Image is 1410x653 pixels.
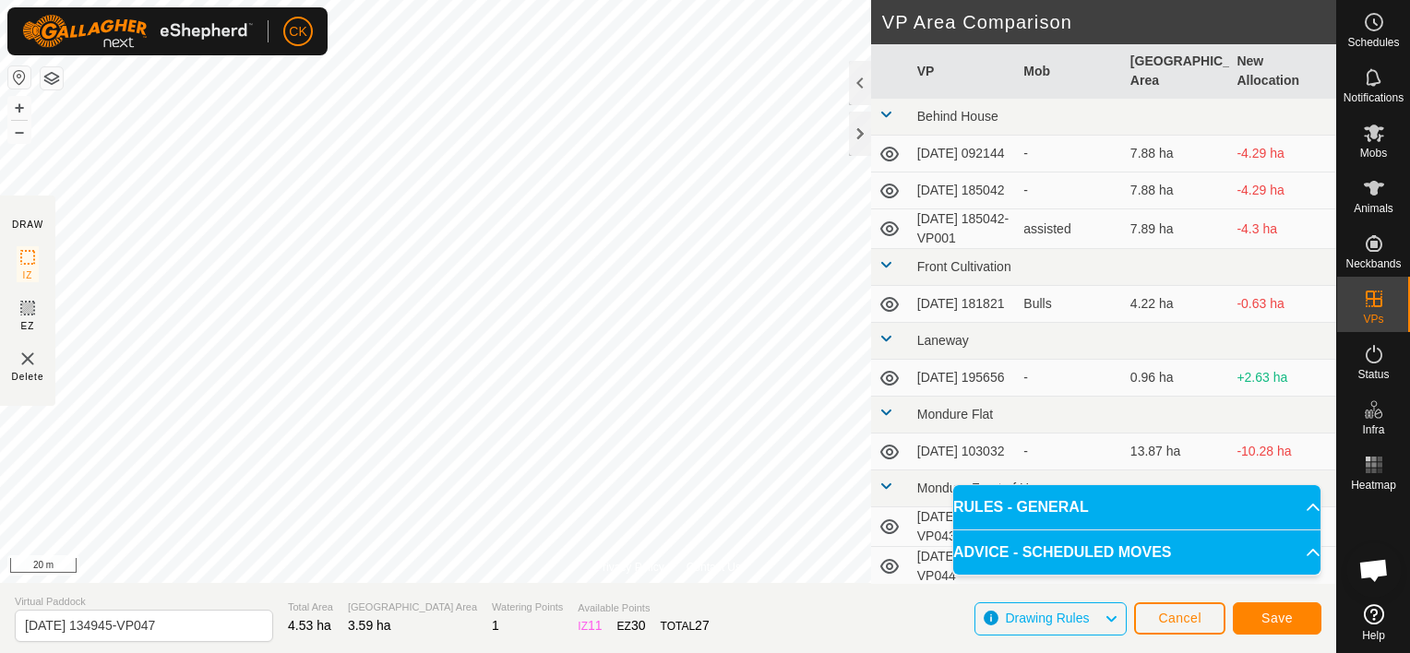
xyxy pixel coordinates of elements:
[917,259,1011,274] span: Front Cultivation
[953,541,1171,564] span: ADVICE - SCHEDULED MOVES
[1123,209,1230,249] td: 7.89 ha
[917,333,969,348] span: Laneway
[289,22,306,42] span: CK
[1123,433,1230,470] td: 13.87 ha
[1229,136,1336,172] td: -4.29 ha
[1023,144,1116,163] div: -
[910,360,1017,397] td: [DATE] 195656
[8,66,30,89] button: Reset Map
[917,407,993,421] span: Mondure Flat
[953,530,1320,575] p-accordion-header: ADVICE - SCHEDULED MOVES
[910,547,1017,587] td: [DATE] 134945-VP044
[910,44,1017,99] th: VP
[492,618,499,633] span: 1
[1229,286,1336,323] td: -0.63 ha
[21,319,35,333] span: EZ
[1261,611,1293,625] span: Save
[1023,368,1116,387] div: -
[1123,286,1230,323] td: 4.22 ha
[288,618,331,633] span: 4.53 ha
[8,97,30,119] button: +
[1005,611,1089,625] span: Drawing Rules
[492,600,563,615] span: Watering Points
[578,600,709,616] span: Available Points
[1023,181,1116,200] div: -
[348,600,477,615] span: [GEOGRAPHIC_DATA] Area
[1016,44,1123,99] th: Mob
[578,616,602,635] div: IZ
[1337,597,1410,648] a: Help
[1354,203,1393,214] span: Animals
[12,370,44,384] span: Delete
[588,618,603,633] span: 11
[348,618,391,633] span: 3.59 ha
[8,121,30,143] button: –
[1362,424,1384,435] span: Infra
[1229,433,1336,470] td: -10.28 ha
[661,616,710,635] div: TOTAL
[910,433,1017,470] td: [DATE] 103032
[1363,314,1383,325] span: VPs
[1345,258,1401,269] span: Neckbands
[953,496,1089,518] span: RULES - GENERAL
[882,11,1336,33] h2: VP Area Comparison
[1229,209,1336,249] td: -4.3 ha
[1357,369,1389,380] span: Status
[917,481,1057,495] span: Mondure Front of House
[953,485,1320,529] p-accordion-header: RULES - GENERAL
[1158,611,1201,625] span: Cancel
[910,172,1017,209] td: [DATE] 185042
[1123,136,1230,172] td: 7.88 ha
[687,559,741,576] a: Contact Us
[1233,602,1321,635] button: Save
[631,618,646,633] span: 30
[1351,480,1396,491] span: Heatmap
[17,348,39,370] img: VP
[617,616,646,635] div: EZ
[595,559,664,576] a: Privacy Policy
[1229,360,1336,397] td: +2.63 ha
[22,15,253,48] img: Gallagher Logo
[41,67,63,89] button: Map Layers
[288,600,333,615] span: Total Area
[1360,148,1387,159] span: Mobs
[1344,92,1404,103] span: Notifications
[1134,602,1225,635] button: Cancel
[1229,172,1336,209] td: -4.29 ha
[1229,44,1336,99] th: New Allocation
[1023,220,1116,239] div: assisted
[1347,37,1399,48] span: Schedules
[1362,630,1385,641] span: Help
[1346,542,1402,598] div: Open chat
[15,594,273,610] span: Virtual Paddock
[1123,44,1230,99] th: [GEOGRAPHIC_DATA] Area
[910,507,1017,547] td: [DATE] 134945-VP043
[1023,442,1116,461] div: -
[910,209,1017,249] td: [DATE] 185042-VP001
[917,109,998,124] span: Behind House
[695,618,710,633] span: 27
[910,286,1017,323] td: [DATE] 181821
[23,268,33,282] span: IZ
[12,218,43,232] div: DRAW
[1023,294,1116,314] div: Bulls
[910,136,1017,172] td: [DATE] 092144
[1123,360,1230,397] td: 0.96 ha
[1123,172,1230,209] td: 7.88 ha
